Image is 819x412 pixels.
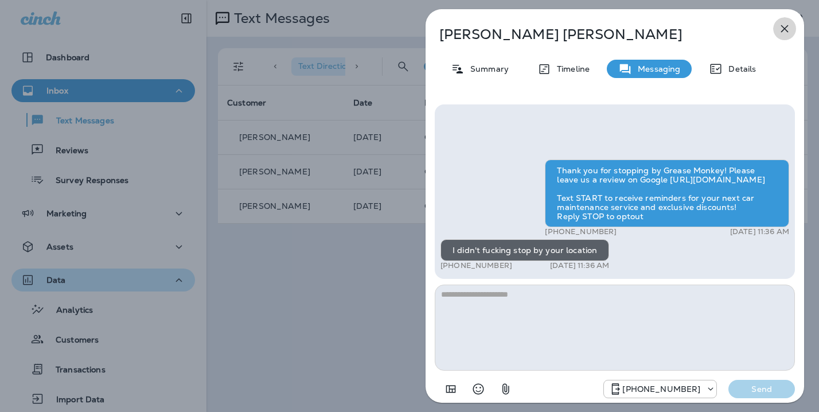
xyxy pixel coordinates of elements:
[439,26,752,42] p: [PERSON_NAME] [PERSON_NAME]
[467,378,490,401] button: Select an emoji
[545,160,789,227] div: Thank you for stopping by Grease Monkey! Please leave us a review on Google [URL][DOMAIN_NAME] Te...
[550,261,609,270] p: [DATE] 11:36 AM
[440,261,512,270] p: [PHONE_NUMBER]
[545,227,617,236] p: [PHONE_NUMBER]
[440,239,609,261] div: I didn't fucking stop by your location
[730,227,789,236] p: [DATE] 11:36 AM
[439,378,462,401] button: Add in a premade template
[551,64,590,73] p: Timeline
[632,64,680,73] p: Messaging
[622,384,700,394] p: [PHONE_NUMBER]
[465,64,509,73] p: Summary
[604,382,716,396] div: +1 (970) 236-7300
[723,64,756,73] p: Details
